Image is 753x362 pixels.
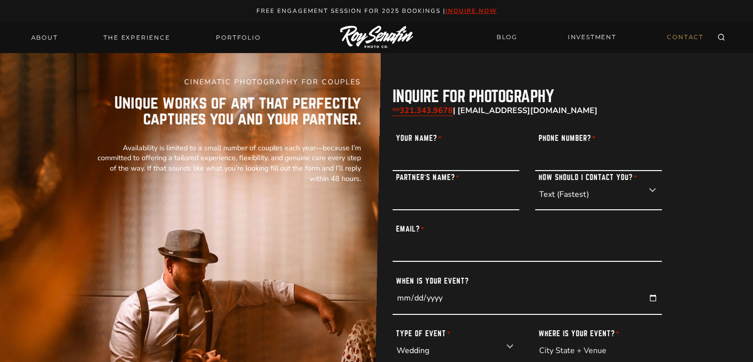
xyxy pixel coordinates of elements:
label: Phone Number? [535,132,600,142]
label: How Should I contact You? [535,171,642,181]
a: inquire now [446,7,497,15]
nav: Primary Navigation [25,31,267,45]
label: Email? [393,223,429,233]
a: BLOG [491,29,523,46]
a: About [25,31,64,45]
label: Partner’s Name? [393,171,464,181]
label: When is your event? [393,275,472,285]
a: Portfolio [210,31,266,45]
h2: inquire for photography [393,89,662,105]
label: Where is your event? [535,327,624,337]
button: View Search Form [714,31,728,45]
h5: CINEMATIC PHOTOGRAPHY FOR COUPLES [92,77,361,88]
nav: Secondary Navigation [491,29,709,46]
img: Logo of Roy Serafin Photo Co., featuring stylized text in white on a light background, representi... [340,26,413,49]
label: Type of Event [393,327,455,337]
p: Unique works of art that perfectly captures you and your partner. [92,91,361,127]
strong: | [EMAIL_ADDRESS][DOMAIN_NAME] [393,105,598,116]
a: THE EXPERIENCE [98,31,176,45]
sub: NO [393,107,400,113]
p: Availability is limited to a small number of couples each year—because I’m committed to offering ... [92,143,361,184]
p: Free engagement session for 2025 Bookings | [11,6,743,16]
a: INVESTMENT [562,29,622,46]
label: Your Name? [393,132,446,142]
a: NO321.343.9678 [393,105,453,116]
a: CONTACT [661,29,709,46]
